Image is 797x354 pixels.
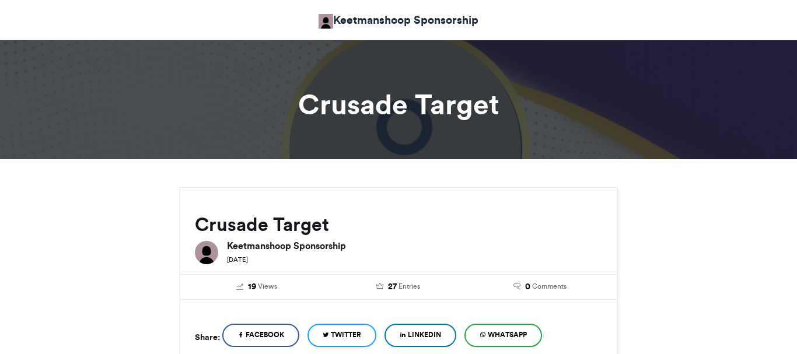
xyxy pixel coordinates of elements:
a: 0 Comments [478,281,602,293]
h2: Crusade Target [195,214,602,235]
img: Keetmanshoop Sponsorship [195,241,218,264]
a: 19 Views [195,281,319,293]
small: [DATE] [227,255,248,264]
h6: Keetmanshoop Sponsorship [227,241,602,250]
a: Keetmanshoop Sponsorship [319,12,478,29]
span: Comments [532,281,567,292]
span: Facebook [246,330,284,340]
h1: Crusade Target [75,90,722,118]
a: WhatsApp [464,324,542,347]
span: 19 [248,281,256,293]
span: Entries [398,281,420,292]
h5: Share: [195,330,220,345]
span: 0 [525,281,530,293]
a: Twitter [307,324,376,347]
span: WhatsApp [488,330,527,340]
span: Views [258,281,277,292]
span: Twitter [331,330,361,340]
a: LinkedIn [384,324,456,347]
span: LinkedIn [408,330,441,340]
img: Keetmanshoop Sponsorship [319,14,333,29]
span: 27 [388,281,397,293]
a: 27 Entries [337,281,461,293]
a: Facebook [222,324,299,347]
